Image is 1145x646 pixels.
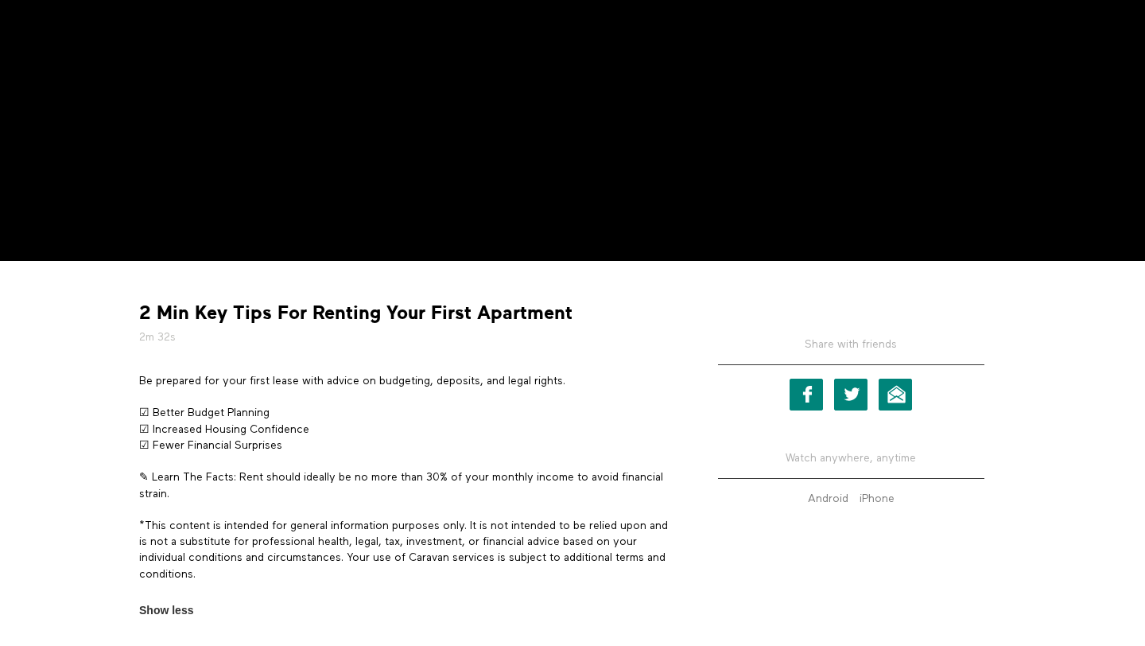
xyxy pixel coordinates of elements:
p: ☑ Better Budget Planning ☑ Increased Housing Confidence ☑ Fewer Financial Surprises [139,405,672,453]
span: Show less [139,602,193,619]
h5: Watch anywhere, anytime [718,438,984,479]
a: Android [804,493,852,504]
a: iPhone [856,493,899,504]
h5: Share with friends [718,337,984,365]
h5: 2m 32s [139,329,672,345]
strong: 2 Min Key Tips For Renting Your First Apartment [139,301,572,325]
a: Twitter [834,379,867,411]
strong: iPhone [860,493,895,504]
p: Be prepared for your first lease with advice on budgeting, deposits, and legal rights. [139,373,672,389]
p: *This content is intended for general information purposes only. It is not intended to be relied ... [139,518,672,582]
p: ✎ Learn The Facts: Rent should ideally be no more than 30% of your monthly income to avoid financ... [139,469,672,502]
a: Email [879,379,912,411]
strong: Android [808,493,848,504]
a: Facebook [790,379,823,411]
